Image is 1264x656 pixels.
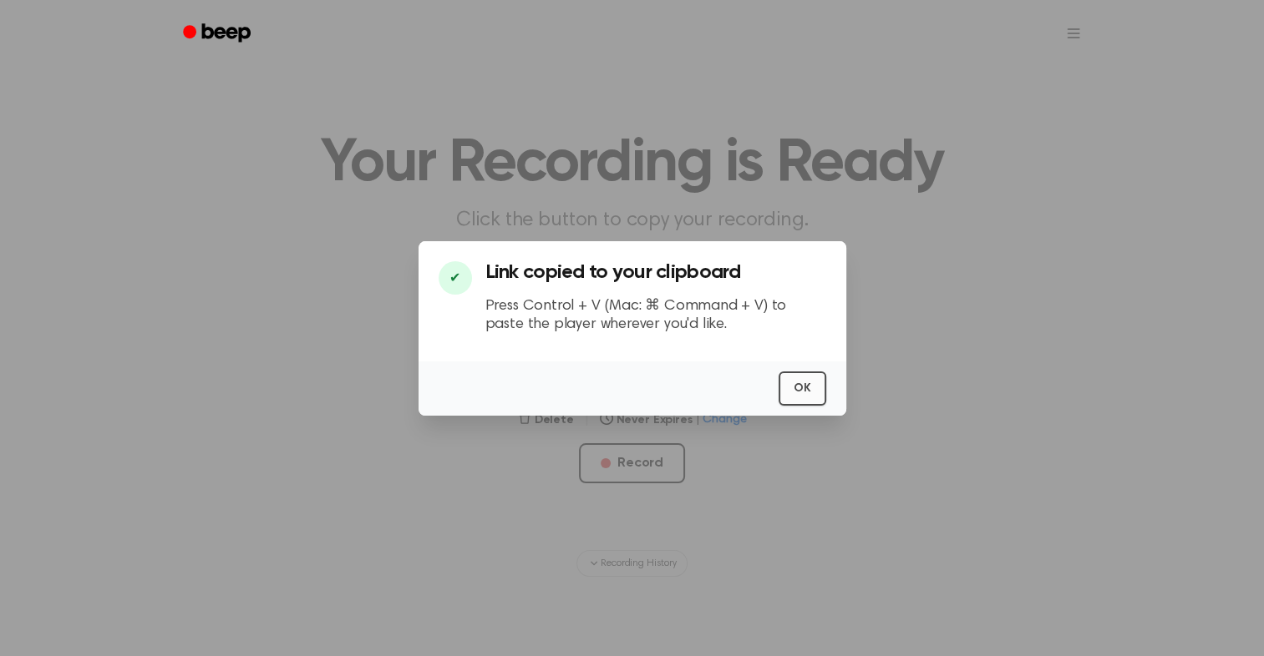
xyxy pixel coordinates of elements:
[485,297,826,335] p: Press Control + V (Mac: ⌘ Command + V) to paste the player wherever you'd like.
[779,371,826,406] button: OK
[1053,13,1094,53] button: Open menu
[485,261,826,284] h3: Link copied to your clipboard
[171,18,266,50] a: Beep
[439,261,472,295] div: ✔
